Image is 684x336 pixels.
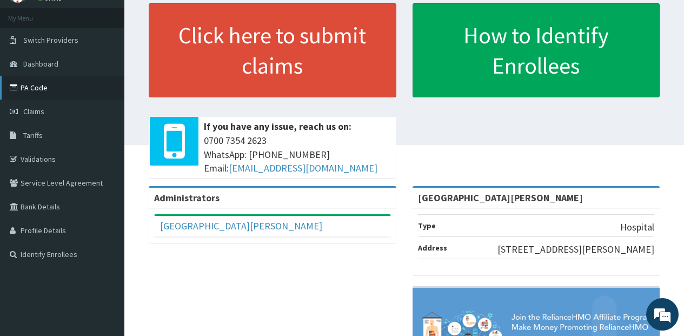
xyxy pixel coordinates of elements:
[418,221,436,230] b: Type
[204,134,391,175] span: 0700 7354 2623 WhatsApp: [PHONE_NUMBER] Email:
[23,130,43,140] span: Tariffs
[154,192,220,204] b: Administrators
[418,243,447,253] b: Address
[497,242,654,256] p: [STREET_ADDRESS][PERSON_NAME]
[413,3,660,97] a: How to Identify Enrollees
[23,107,44,116] span: Claims
[23,35,78,45] span: Switch Providers
[23,59,58,69] span: Dashboard
[160,220,322,232] a: [GEOGRAPHIC_DATA][PERSON_NAME]
[620,220,654,234] p: Hospital
[229,162,377,174] a: [EMAIL_ADDRESS][DOMAIN_NAME]
[418,192,583,204] strong: [GEOGRAPHIC_DATA][PERSON_NAME]
[149,3,396,97] a: Click here to submit claims
[204,120,351,133] b: If you have any issue, reach us on:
